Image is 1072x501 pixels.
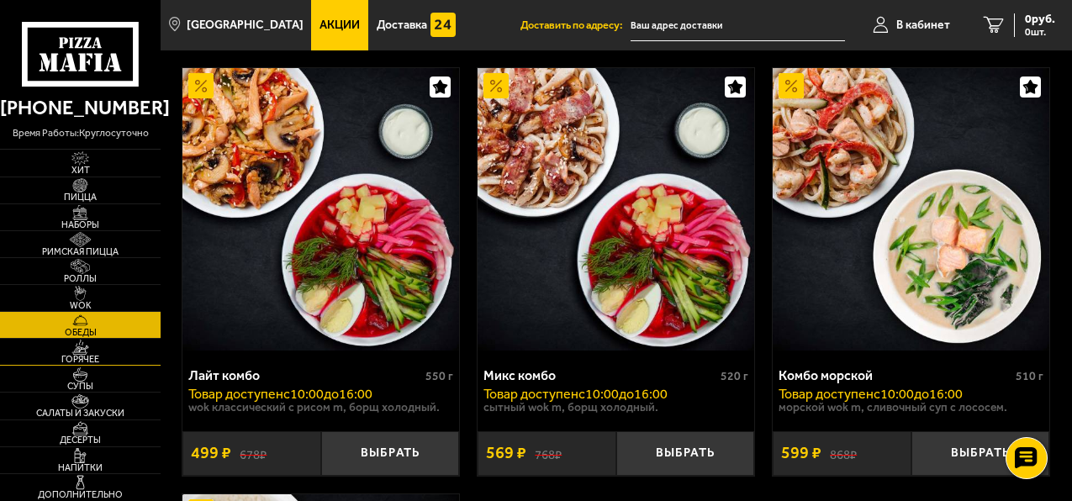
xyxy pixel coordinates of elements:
span: В кабинет [896,19,950,31]
span: 510 г [1016,369,1043,383]
span: 499 ₽ [191,445,231,461]
span: 0 шт. [1025,27,1055,37]
span: Товар доступен [188,386,283,402]
span: c 10:00 до 16:00 [578,386,668,402]
button: Выбрать [911,431,1050,476]
span: 520 г [721,369,748,383]
a: АкционныйМикс комбо [478,68,754,351]
p: Wok классический с рисом M, Борщ холодный. [188,401,453,414]
s: 678 ₽ [240,446,267,461]
p: Сытный Wok M, Борщ холодный. [483,401,748,414]
img: Акционный [779,73,804,98]
input: Ваш адрес доставки [631,10,845,41]
button: Выбрать [616,431,755,476]
div: Лайт комбо [188,367,421,383]
span: c 10:00 до 16:00 [874,386,963,402]
a: АкционныйКомбо морской [773,68,1049,351]
img: Акционный [188,73,214,98]
p: Морской Wok M, Сливочный суп с лососем. [779,401,1043,414]
span: Доставить по адресу: [520,20,631,31]
span: 550 г [425,369,453,383]
img: Лайт комбо [182,68,459,351]
div: Комбо морской [779,367,1011,383]
s: 768 ₽ [535,446,562,461]
span: c 10:00 до 16:00 [283,386,372,402]
button: Выбрать [321,431,460,476]
img: Комбо морской [773,68,1049,351]
a: АкционныйЛайт комбо [182,68,459,351]
span: Товар доступен [779,386,874,402]
img: 15daf4d41897b9f0e9f617042186c801.svg [430,13,456,38]
span: [GEOGRAPHIC_DATA] [187,19,304,31]
s: 868 ₽ [830,446,857,461]
span: Товар доступен [483,386,578,402]
img: Акционный [483,73,509,98]
div: Микс комбо [483,367,716,383]
span: Акции [319,19,360,31]
span: Доставка [377,19,427,31]
span: 599 ₽ [781,445,821,461]
img: Микс комбо [478,68,754,351]
span: 0 руб. [1025,13,1055,25]
span: 569 ₽ [486,445,526,461]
